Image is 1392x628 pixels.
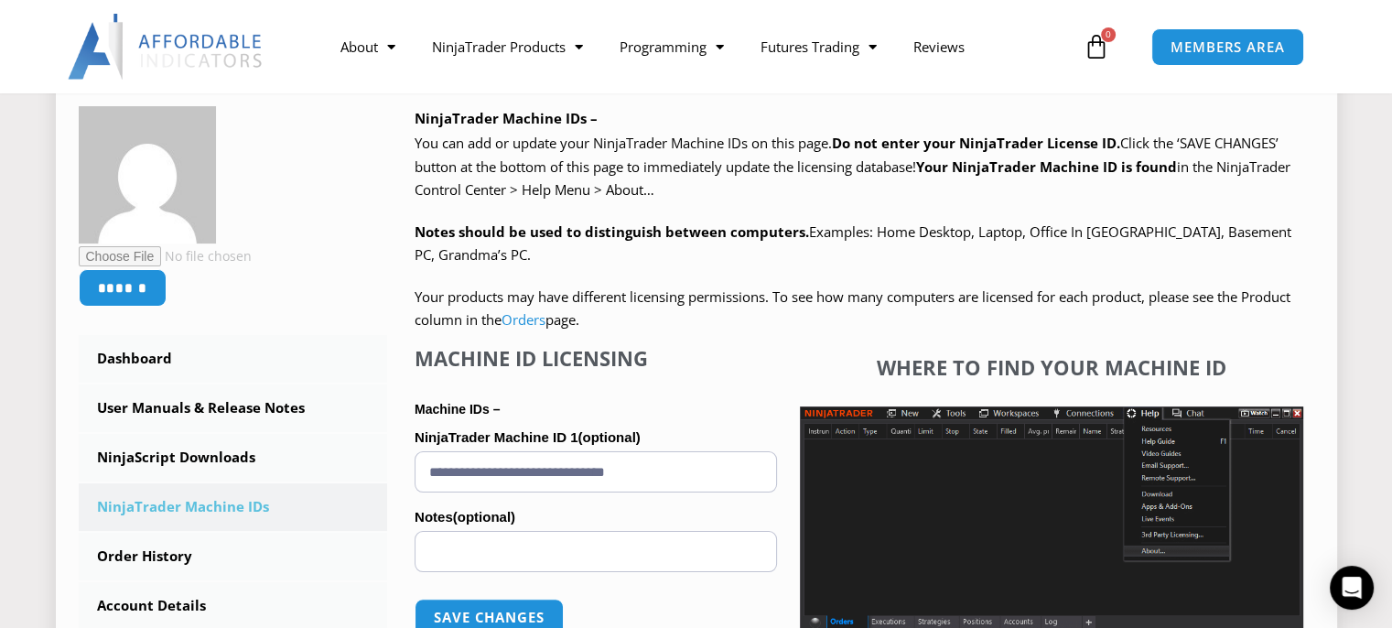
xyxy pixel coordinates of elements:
b: Do not enter your NinjaTrader License ID. [832,134,1120,152]
a: NinjaScript Downloads [79,434,388,482]
label: NinjaTrader Machine ID 1 [415,424,777,451]
a: 0 [1056,20,1137,73]
a: NinjaTrader Products [414,26,601,68]
a: Dashboard [79,335,388,383]
strong: Machine IDs – [415,402,500,417]
img: 34b604947fb4e4bcf265899cd66bca4dcff81469444d1d060798adda5c032cd7 [79,106,216,244]
strong: Notes should be used to distinguish between computers. [415,222,809,241]
strong: Your NinjaTrader Machine ID is found [916,157,1177,176]
a: NinjaTrader Machine IDs [79,483,388,531]
span: Examples: Home Desktop, Laptop, Office In [GEOGRAPHIC_DATA], Basement PC, Grandma’s PC. [415,222,1291,265]
div: Open Intercom Messenger [1330,566,1374,610]
span: Your products may have different licensing permissions. To see how many computers are licensed fo... [415,287,1290,330]
h4: Machine ID Licensing [415,346,777,370]
a: About [322,26,414,68]
img: LogoAI | Affordable Indicators – NinjaTrader [68,14,264,80]
a: Orders [502,310,545,329]
a: Programming [601,26,742,68]
b: NinjaTrader Machine IDs – [415,109,598,127]
nav: Menu [322,26,1079,68]
a: User Manuals & Release Notes [79,384,388,432]
span: Click the ‘SAVE CHANGES’ button at the bottom of this page to immediately update the licensing da... [415,134,1290,199]
span: MEMBERS AREA [1171,40,1285,54]
span: (optional) [577,429,640,445]
h4: Where to find your Machine ID [800,355,1303,379]
a: Futures Trading [742,26,895,68]
span: (optional) [453,509,515,525]
a: Order History [79,533,388,580]
span: You can add or update your NinjaTrader Machine IDs on this page. [415,134,832,152]
label: Notes [415,503,777,531]
a: Reviews [895,26,983,68]
span: 0 [1101,27,1116,42]
a: MEMBERS AREA [1151,28,1304,66]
